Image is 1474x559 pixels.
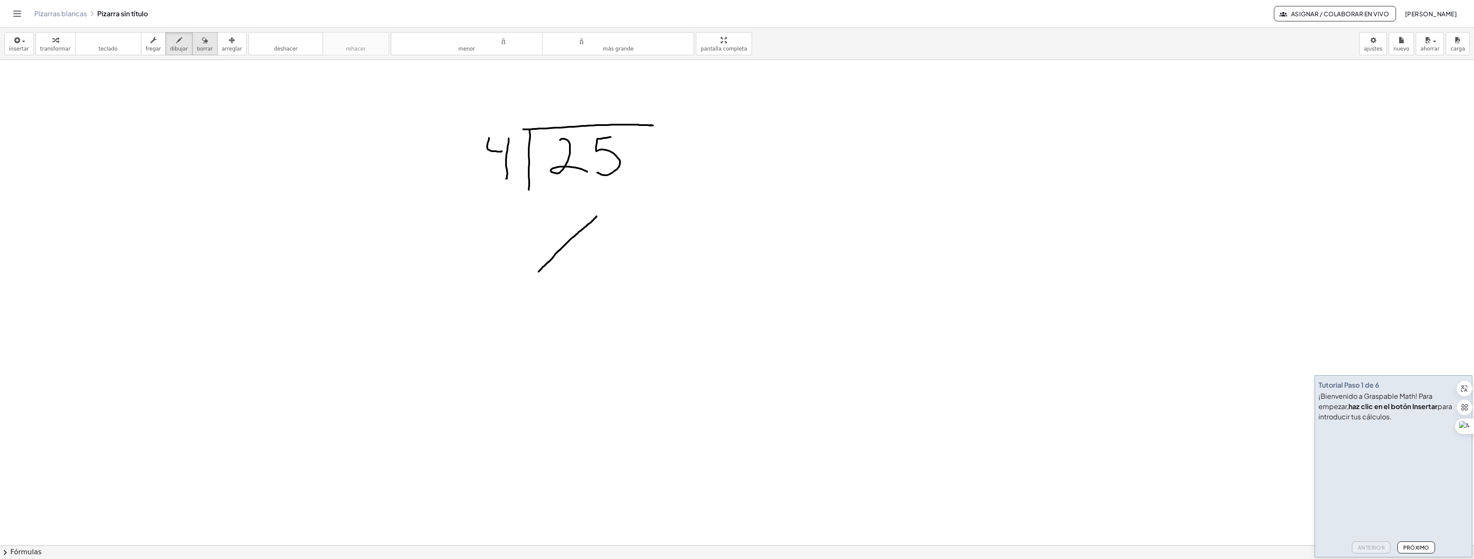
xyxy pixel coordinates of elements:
[701,46,747,52] font: pantalla completa
[603,46,634,52] font: más grande
[696,32,752,55] button: pantalla completa
[1393,46,1409,52] font: nuevo
[274,46,297,52] font: deshacer
[165,32,193,55] button: dibujar
[327,36,384,44] font: rehacer
[1389,32,1414,55] button: nuevo
[197,46,213,52] font: borrar
[1274,6,1396,21] button: Asignar / Colaborar en vivo
[1397,541,1435,553] button: Próximo
[547,36,689,44] font: tamaño_del_formato
[141,32,166,55] button: fregar
[1359,32,1387,55] button: ajustes
[323,32,389,55] button: rehacerrehacer
[36,32,75,55] button: transformar
[542,32,694,55] button: tamaño_del_formatomás grande
[40,46,71,52] font: transformar
[1348,402,1438,411] font: haz clic en el botón Insertar
[34,9,87,18] a: Pizarras blancas
[253,36,318,44] font: deshacer
[1405,10,1457,18] font: [PERSON_NAME]
[192,32,218,55] button: borrar
[99,46,117,52] font: teclado
[170,46,188,52] font: dibujar
[9,46,29,52] font: insertar
[458,46,475,52] font: menor
[1291,10,1389,18] font: Asignar / Colaborar en vivo
[222,46,242,52] font: arreglar
[346,46,366,52] font: rehacer
[1318,392,1432,411] font: ¡Bienvenido a Graspable Math! Para empezar,
[1446,32,1470,55] button: carga
[249,32,323,55] button: deshacerdeshacer
[1364,46,1382,52] font: ajustes
[1398,6,1464,21] button: [PERSON_NAME]
[1416,32,1444,55] button: ahorrar
[1450,46,1465,52] font: carga
[1403,544,1429,551] font: Próximo
[1420,46,1439,52] font: ahorrar
[10,548,42,556] font: Fórmulas
[80,36,137,44] font: teclado
[395,36,538,44] font: tamaño_del_formato
[217,32,247,55] button: arreglar
[4,32,34,55] button: insertar
[75,32,141,55] button: tecladoteclado
[1318,380,1379,389] font: Tutorial Paso 1 de 6
[146,46,161,52] font: fregar
[391,32,543,55] button: tamaño_del_formatomenor
[10,7,24,21] button: Cambiar navegación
